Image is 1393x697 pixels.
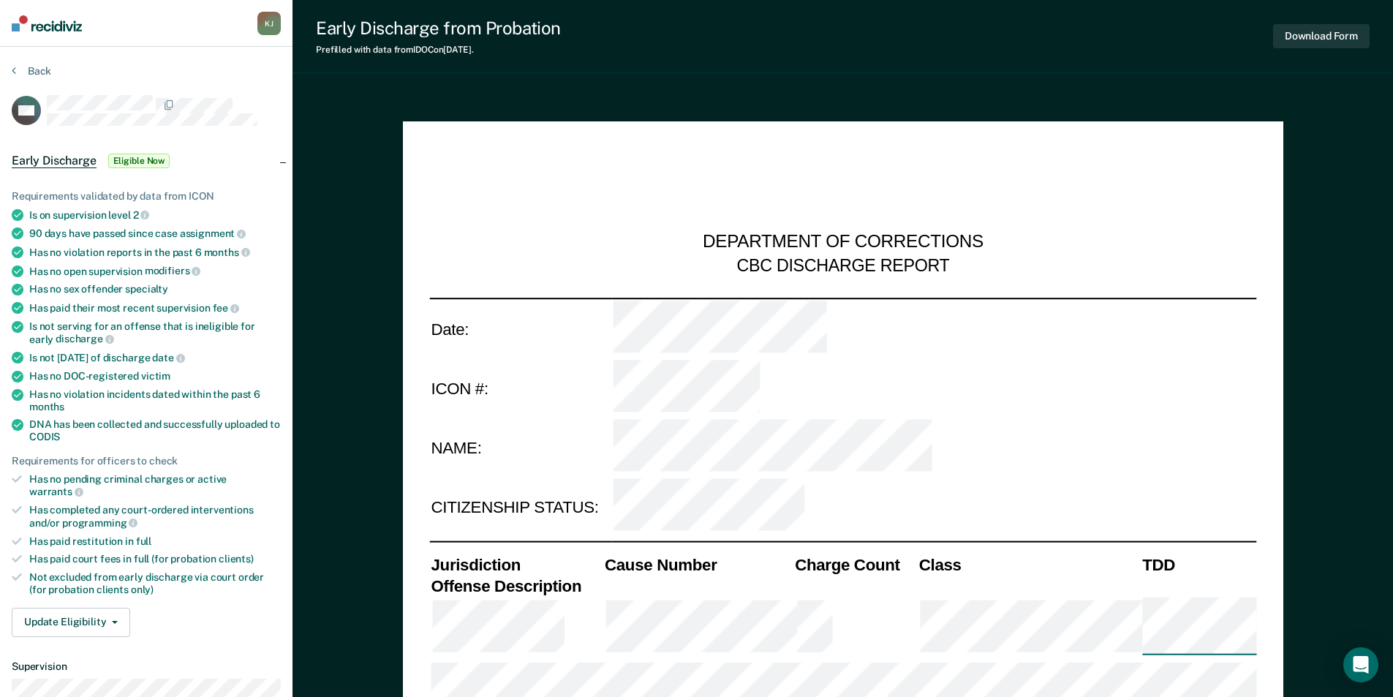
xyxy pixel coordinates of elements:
th: Offense Description [429,575,603,596]
div: Has no open supervision [29,265,281,278]
div: Is not [DATE] of discharge [29,351,281,364]
span: 2 [133,209,150,221]
div: K J [257,12,281,35]
span: specialty [125,283,168,295]
td: ICON #: [429,358,611,418]
span: full [136,535,151,547]
span: date [152,352,184,363]
div: Requirements for officers to check [12,455,281,467]
span: discharge [56,333,114,344]
div: Has no pending criminal charges or active [29,473,281,498]
td: NAME: [429,418,611,478]
button: Download Form [1273,24,1370,48]
span: months [204,246,250,258]
span: Early Discharge [12,154,97,168]
th: Charge Count [793,554,918,575]
th: Cause Number [603,554,793,575]
div: Has paid court fees in full (for probation [29,553,281,565]
div: Early Discharge from Probation [316,18,561,39]
div: Open Intercom Messenger [1343,647,1378,682]
th: Jurisdiction [429,554,603,575]
span: months [29,401,64,412]
span: modifiers [145,265,201,276]
div: Requirements validated by data from ICON [12,190,281,203]
div: Has no DOC-registered [29,370,281,383]
div: Has no violation incidents dated within the past 6 [29,388,281,413]
td: Date: [429,298,611,358]
th: TDD [1141,554,1256,575]
span: Eligible Now [108,154,170,168]
span: fee [213,302,239,314]
button: Update Eligibility [12,608,130,637]
div: Is not serving for an offense that is ineligible for early [29,320,281,345]
td: CITIZENSHIP STATUS: [429,478,611,538]
div: 90 days have passed since case [29,227,281,240]
div: Prefilled with data from IDOC on [DATE] . [316,45,561,55]
span: victim [141,370,170,382]
span: programming [62,517,137,529]
span: assignment [180,227,246,239]
img: Recidiviz [12,15,82,31]
div: Not excluded from early discharge via court order (for probation clients [29,571,281,596]
div: Has no sex offender [29,283,281,295]
th: Class [917,554,1140,575]
button: Back [12,64,51,78]
span: warrants [29,486,83,497]
div: Has paid their most recent supervision [29,301,281,314]
span: clients) [219,553,254,565]
div: Is on supervision level [29,208,281,222]
div: Has no violation reports in the past 6 [29,246,281,259]
span: CODIS [29,431,60,442]
div: Has completed any court-ordered interventions and/or [29,504,281,529]
div: CBC DISCHARGE REPORT [736,255,949,276]
button: KJ [257,12,281,35]
div: DNA has been collected and successfully uploaded to [29,418,281,443]
div: DEPARTMENT OF CORRECTIONS [703,231,984,255]
dt: Supervision [12,660,281,673]
span: only) [131,584,154,595]
div: Has paid restitution in [29,535,281,548]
